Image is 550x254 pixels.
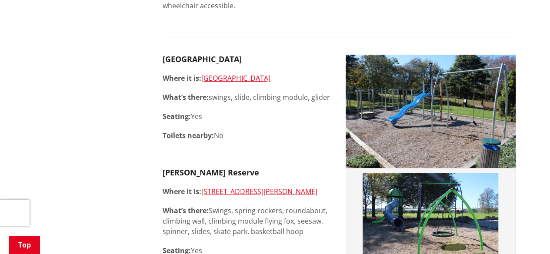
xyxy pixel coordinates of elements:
[346,55,516,168] img: Tuakau Centennial playground
[163,112,191,121] strong: Seating:
[163,73,201,83] strong: Where it is:
[163,130,333,141] p: No
[163,167,259,178] strong: [PERSON_NAME] Reserve
[9,236,40,254] a: Top
[163,206,209,215] strong: What’s there:
[201,187,317,196] a: [STREET_ADDRESS][PERSON_NAME]
[163,92,333,102] p: swings, slide, climbing module, glider
[163,92,209,102] strong: What’s there:
[163,205,333,237] p: Swings, spring rockers, roundabout, climbing wall, climbing module flying fox, seesaw, spinner, s...
[163,131,214,140] strong: Toilets nearby:
[163,111,333,122] p: Yes
[201,73,270,83] a: [GEOGRAPHIC_DATA]
[163,54,242,64] strong: [GEOGRAPHIC_DATA]
[510,218,541,249] iframe: Messenger Launcher
[163,187,201,196] strong: Where it is:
